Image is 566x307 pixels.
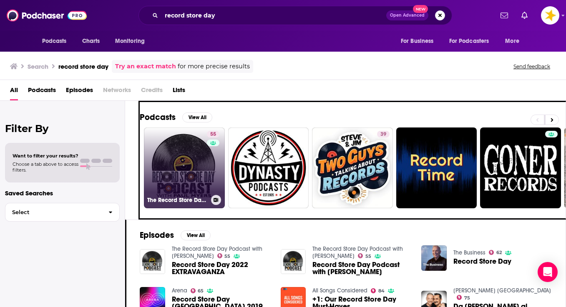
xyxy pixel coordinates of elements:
a: Record Store Day Podcast with Paul Myers [312,261,411,275]
a: EpisodesView All [140,230,211,240]
h3: The Record Store Day Podcast with [PERSON_NAME] [147,197,208,204]
h2: Episodes [140,230,174,240]
button: Show profile menu [541,6,559,25]
span: Open Advanced [390,13,425,17]
div: Open Intercom Messenger [538,262,558,282]
h2: Filter By [5,122,120,135]
span: Credits [141,83,163,100]
a: Record Store Day [453,258,511,265]
span: Logged in as Spreaker_Prime [541,6,559,25]
a: Show notifications dropdown [518,8,531,22]
a: 55 [358,253,371,258]
button: open menu [36,33,78,49]
button: View All [181,230,211,240]
a: Episodes [66,83,93,100]
div: Search podcasts, credits, & more... [138,6,452,25]
span: Monitoring [115,35,145,47]
h3: record store day [58,62,108,70]
span: 39 [380,130,386,139]
a: 55 [207,131,219,137]
input: Search podcasts, credits, & more... [161,9,386,22]
a: Try an exact match [115,62,176,71]
span: Networks [103,83,131,100]
a: 62 [489,250,502,255]
span: Charts [82,35,100,47]
a: PodcastsView All [140,112,212,122]
button: open menu [499,33,530,49]
span: More [505,35,519,47]
span: 55 [365,255,371,258]
span: 55 [224,255,230,258]
button: Send feedback [511,63,553,70]
a: Charts [77,33,105,49]
span: New [413,5,428,13]
a: All [10,83,18,100]
span: 65 [198,289,204,293]
span: 62 [496,251,502,255]
span: 55 [210,130,216,139]
h2: Podcasts [140,112,176,122]
a: 39 [377,131,390,137]
a: Record Store Day 2022 EXTRAVAGANZA [172,261,271,275]
span: Want to filter your results? [13,153,78,159]
a: The Business [453,249,486,256]
span: For Podcasters [449,35,489,47]
a: The Record Store Day Podcast with Paul Myers [312,245,403,260]
span: 84 [378,289,385,293]
button: open menu [444,33,501,49]
a: Arena [172,287,187,294]
a: 75 [457,295,470,300]
a: Deejay Chiama Italia [453,287,551,294]
img: Record Store Day [421,245,447,271]
button: open menu [109,33,156,49]
a: 65 [191,288,204,293]
span: For Business [401,35,434,47]
a: 55 [217,253,231,258]
a: 84 [371,288,385,293]
a: All Songs Considered [312,287,367,294]
img: Record Store Day Podcast with Paul Myers [281,249,306,275]
a: The Record Store Day Podcast with Paul Myers [172,245,262,260]
span: 75 [464,296,470,300]
button: View All [182,112,212,122]
button: open menu [395,33,444,49]
button: Open AdvancedNew [386,10,428,20]
h3: Search [28,62,48,70]
span: Select [5,210,102,215]
button: Select [5,203,120,222]
span: Podcasts [42,35,67,47]
span: Choose a tab above to access filters. [13,161,78,173]
span: for more precise results [178,62,250,71]
span: Record Store Day Podcast with [PERSON_NAME] [312,261,411,275]
img: User Profile [541,6,559,25]
a: 39 [312,127,393,208]
a: Podcasts [28,83,56,100]
a: 55The Record Store Day Podcast with [PERSON_NAME] [144,127,225,208]
a: Show notifications dropdown [497,8,511,22]
img: Record Store Day 2022 EXTRAVAGANZA [140,249,165,275]
a: Lists [173,83,185,100]
p: Saved Searches [5,189,120,197]
img: Podchaser - Follow, Share and Rate Podcasts [7,7,87,23]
